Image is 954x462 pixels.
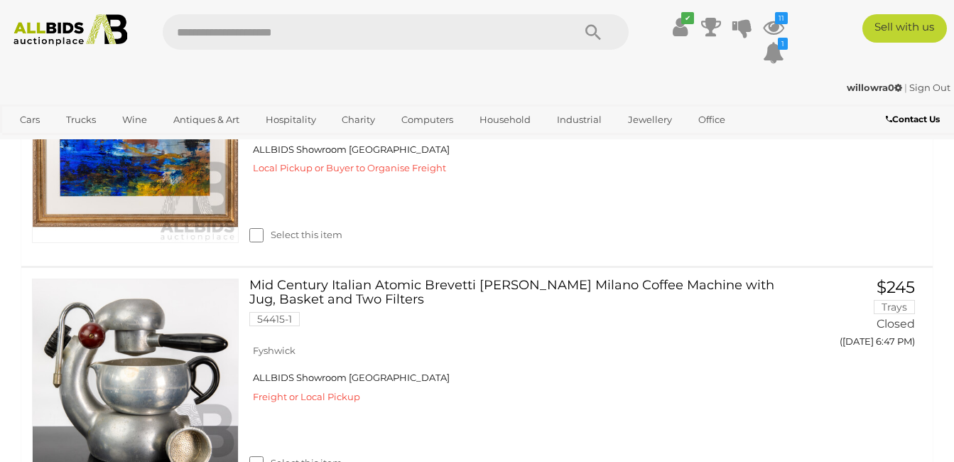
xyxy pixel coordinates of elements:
[669,14,690,40] a: ✔
[392,108,462,131] a: Computers
[57,108,105,131] a: Trucks
[249,159,770,176] div: Local Pickup or Buyer to Organise Freight
[763,40,784,65] a: 1
[847,82,904,93] a: willowra0
[164,108,249,131] a: Antiques & Art
[778,38,788,50] i: 1
[260,279,770,337] a: Mid Century Italian Atomic Brevetti [PERSON_NAME] Milano Coffee Machine with Jug, Basket and Two ...
[470,108,540,131] a: Household
[886,112,943,127] a: Contact Us
[11,108,49,131] a: Cars
[548,108,611,131] a: Industrial
[791,279,918,355] a: $245 Trays Closed ([DATE] 6:47 PM)
[7,14,134,46] img: Allbids.com.au
[847,82,902,93] strong: willowra0
[909,82,950,93] a: Sign Out
[66,131,185,155] a: [GEOGRAPHIC_DATA]
[775,12,788,24] i: 11
[256,108,325,131] a: Hospitality
[332,108,384,131] a: Charity
[619,108,681,131] a: Jewellery
[877,277,915,297] span: $245
[862,14,947,43] a: Sell with us
[904,82,907,93] span: |
[11,131,58,155] a: Sports
[249,228,342,242] label: Select this item
[681,12,694,24] i: ✔
[886,114,940,124] b: Contact Us
[689,108,735,131] a: Office
[558,14,629,50] button: Search
[763,14,784,40] a: 11
[113,108,156,131] a: Wine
